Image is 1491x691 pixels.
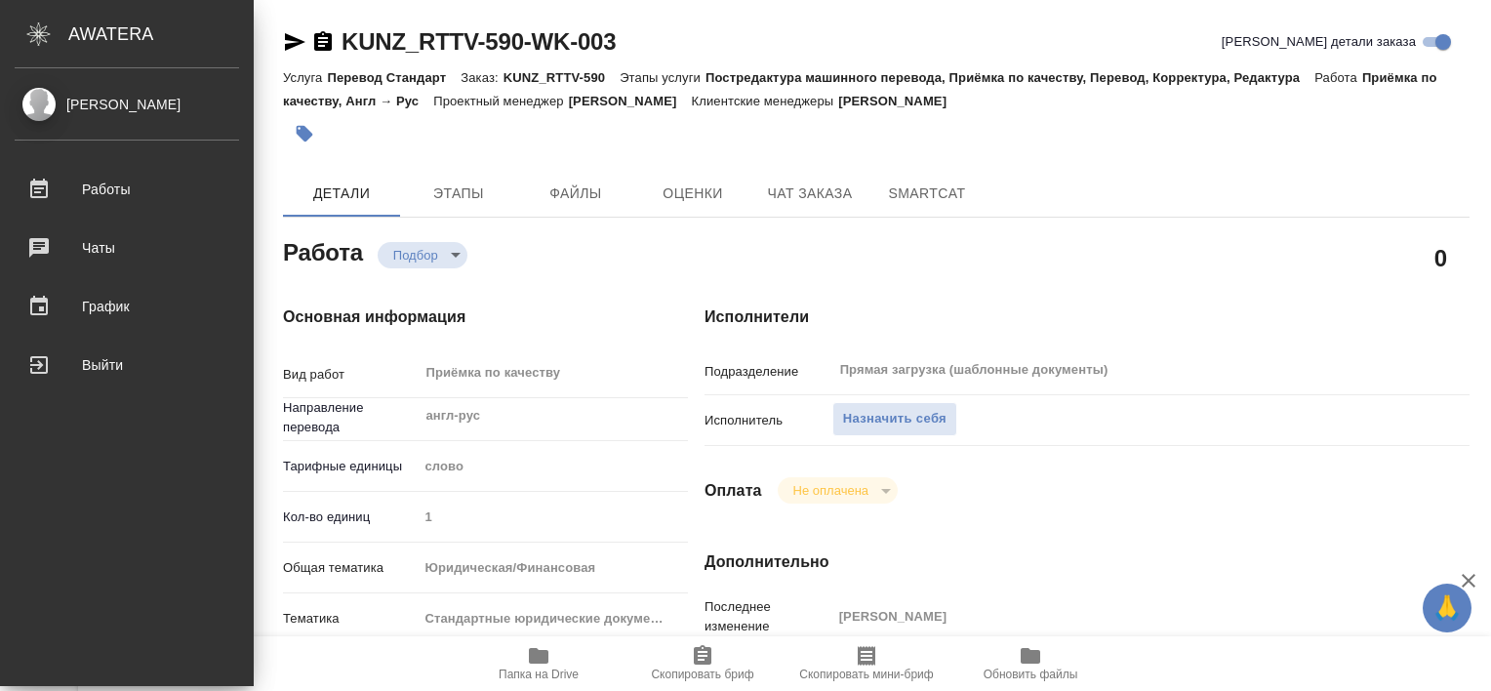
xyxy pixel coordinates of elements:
[283,457,418,476] p: Тарифные единицы
[651,668,753,681] span: Скопировать бриф
[621,636,785,691] button: Скопировать бриф
[283,112,326,155] button: Добавить тэг
[295,182,388,206] span: Детали
[433,94,568,108] p: Проектный менеджер
[283,508,418,527] p: Кол-во единиц
[778,477,898,504] div: Подбор
[283,233,363,268] h2: Работа
[785,636,948,691] button: Скопировать мини-бриф
[832,602,1406,630] input: Пустое поле
[880,182,974,206] span: SmartCat
[418,551,688,585] div: Юридическая/Финансовая
[311,30,335,54] button: Скопировать ссылку
[763,182,857,206] span: Чат заказа
[283,558,418,578] p: Общая тематика
[1431,588,1464,629] span: 🙏
[412,182,505,206] span: Этапы
[799,668,933,681] span: Скопировать мини-бриф
[15,350,239,380] div: Выйти
[342,28,616,55] a: KUNZ_RTTV-590-WK-003
[5,282,249,331] a: График
[15,175,239,204] div: Работы
[68,15,254,54] div: AWATERA
[843,408,947,430] span: Назначить себя
[499,668,579,681] span: Папка на Drive
[5,224,249,272] a: Чаты
[457,636,621,691] button: Папка на Drive
[705,550,1470,574] h4: Дополнительно
[705,362,832,382] p: Подразделение
[378,242,467,268] div: Подбор
[705,411,832,430] p: Исполнитель
[529,182,623,206] span: Файлы
[387,247,444,264] button: Подбор
[838,94,961,108] p: [PERSON_NAME]
[283,70,327,85] p: Услуга
[283,398,418,437] p: Направление перевода
[283,305,626,329] h4: Основная информация
[1434,241,1447,274] h2: 0
[646,182,740,206] span: Оценки
[705,305,1470,329] h4: Исполнители
[692,94,839,108] p: Клиентские менеджеры
[705,597,832,636] p: Последнее изменение
[948,636,1112,691] button: Обновить файлы
[705,479,762,503] h4: Оплата
[569,94,692,108] p: [PERSON_NAME]
[5,341,249,389] a: Выйти
[461,70,503,85] p: Заказ:
[15,94,239,115] div: [PERSON_NAME]
[418,602,688,635] div: Стандартные юридические документы, договоры, уставы
[418,450,688,483] div: слово
[787,482,874,499] button: Не оплачена
[1222,32,1416,52] span: [PERSON_NAME] детали заказа
[5,165,249,214] a: Работы
[418,503,688,531] input: Пустое поле
[832,402,957,436] button: Назначить себя
[504,70,620,85] p: KUNZ_RTTV-590
[15,233,239,263] div: Чаты
[705,70,1314,85] p: Постредактура машинного перевода, Приёмка по качеству, Перевод, Корректура, Редактура
[984,668,1078,681] span: Обновить файлы
[283,609,418,629] p: Тематика
[327,70,461,85] p: Перевод Стандарт
[1423,584,1471,632] button: 🙏
[283,30,306,54] button: Скопировать ссылку для ЯМессенджера
[620,70,705,85] p: Этапы услуги
[15,292,239,321] div: График
[283,365,418,385] p: Вид работ
[1314,70,1362,85] p: Работа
